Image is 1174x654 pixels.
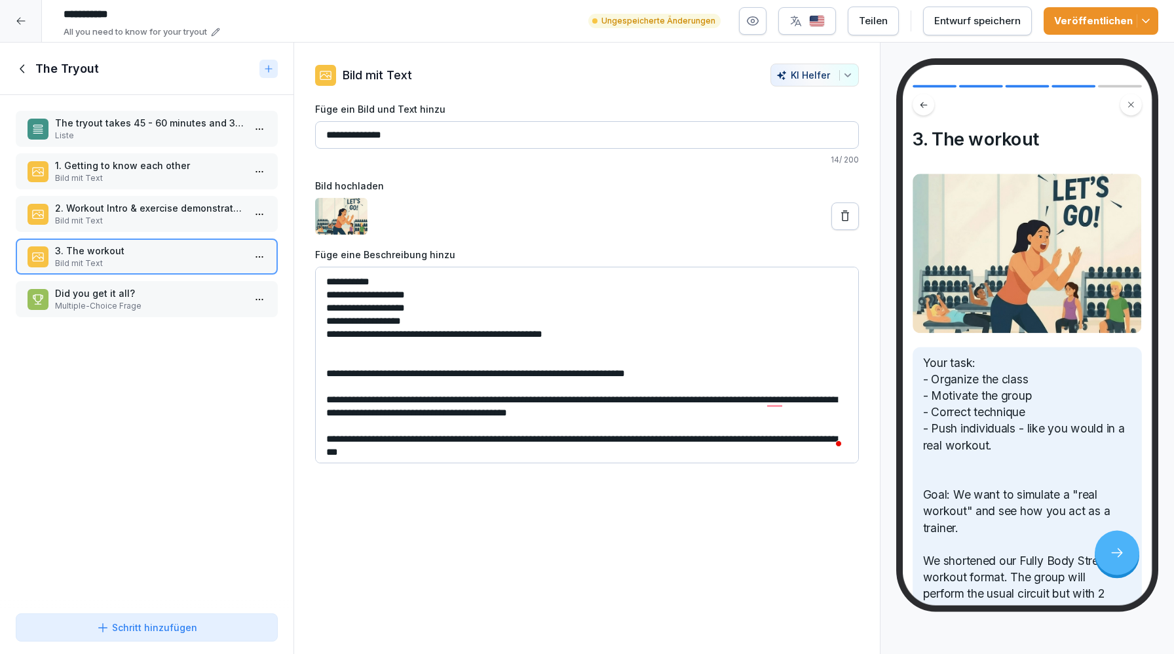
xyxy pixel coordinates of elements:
[315,267,859,463] textarea: To enrich screen reader interactions, please activate Accessibility in Grammarly extension settings
[934,14,1021,28] div: Entwurf speichern
[55,159,244,172] p: 1. Getting to know each other
[315,102,859,116] label: Füge ein Bild und Text hinzu
[55,201,244,215] p: 2. Workout Intro & exercise demonstrations
[315,154,859,166] p: 14 / 200
[923,7,1032,35] button: Entwurf speichern
[315,248,859,261] label: Füge eine Beschreibung hinzu
[16,111,278,147] div: The tryout takes 45 - 60 minutes and 3-6 trainer candidates participate. The agenda has 3 items:L...
[809,15,825,28] img: us.svg
[64,26,207,39] p: All you need to know for your tryout
[16,239,278,275] div: 3. The workoutBild mit Text
[848,7,899,35] button: Teilen
[55,300,244,312] p: Multiple-Choice Frage
[1054,14,1148,28] div: Veröffentlichen
[55,258,244,269] p: Bild mit Text
[16,613,278,642] button: Schritt hinzufügen
[859,14,888,28] div: Teilen
[16,153,278,189] div: 1. Getting to know each otherBild mit Text
[770,64,859,87] button: KI Helfer
[315,198,368,235] img: zii309ogu2906vw01qs6e0ge.png
[776,69,853,81] div: KI Helfer
[96,621,197,634] div: Schritt hinzufügen
[16,281,278,317] div: Did you get it all?Multiple-Choice Frage
[601,15,715,27] p: Ungespeicherte Änderungen
[55,116,244,130] p: The tryout takes 45 - 60 minutes and 3-6 trainer candidates participate. The agenda has 3 items:
[55,172,244,184] p: Bild mit Text
[55,130,244,142] p: Liste
[343,66,412,84] p: Bild mit Text
[16,196,278,232] div: 2. Workout Intro & exercise demonstrationsBild mit Text
[315,179,859,193] label: Bild hochladen
[913,174,1142,333] img: Bild und Text Vorschau
[1044,7,1158,35] button: Veröffentlichen
[55,215,244,227] p: Bild mit Text
[913,128,1142,150] h4: 3. The workout
[55,244,244,258] p: 3. The workout
[35,61,99,77] h1: The Tryout
[55,286,244,300] p: Did you get it all?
